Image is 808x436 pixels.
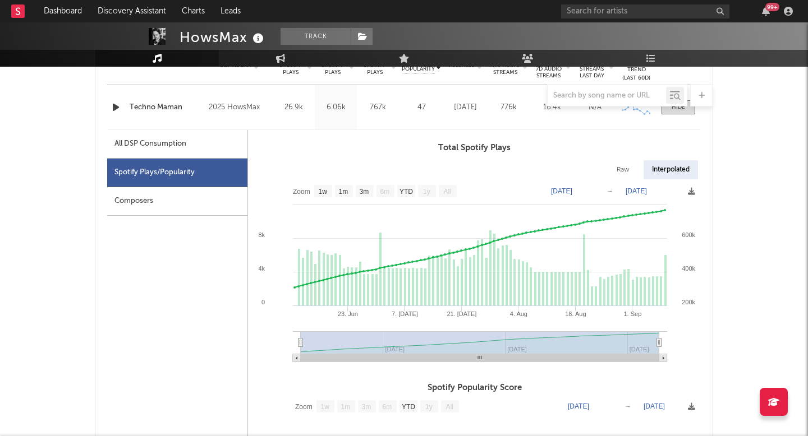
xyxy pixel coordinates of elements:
[248,141,701,155] h3: Total Spotify Plays
[281,28,351,45] button: Track
[321,403,330,411] text: 1w
[261,299,265,305] text: 0
[625,402,631,410] text: →
[447,102,484,113] div: [DATE]
[510,310,527,317] text: 4. Aug
[392,310,418,317] text: 7. [DATE]
[295,403,313,411] text: Zoom
[682,299,695,305] text: 200k
[319,188,328,196] text: 1w
[762,7,770,16] button: 99+
[341,403,351,411] text: 1m
[380,188,390,196] text: 6m
[765,3,779,11] div: 99 +
[360,102,396,113] div: 767k
[576,102,614,113] div: N/A
[402,403,415,411] text: YTD
[446,403,453,411] text: All
[400,188,413,196] text: YTD
[258,265,265,272] text: 4k
[561,4,729,18] input: Search for artists
[565,310,586,317] text: 18. Aug
[258,231,265,238] text: 8k
[447,310,476,317] text: 21. [DATE]
[107,159,247,187] div: Spotify Plays/Popularity
[682,231,695,238] text: 600k
[644,160,698,179] div: Interpolated
[490,102,527,113] div: 776k
[338,310,358,317] text: 23. Jun
[180,28,267,47] div: HowsMax
[551,187,572,195] text: [DATE]
[107,130,247,159] div: All DSP Consumption
[360,188,369,196] text: 3m
[248,381,701,395] h3: Spotify Popularity Score
[293,188,310,196] text: Zoom
[209,101,270,114] div: 2025 HowsMax
[318,102,354,113] div: 6.06k
[682,265,695,272] text: 400k
[533,102,571,113] div: 16.4k
[107,187,247,216] div: Composers
[607,187,613,195] text: →
[548,91,666,100] input: Search by song name or URL
[425,403,433,411] text: 1y
[130,102,203,113] a: Techno Maman
[626,187,647,195] text: [DATE]
[339,188,348,196] text: 1m
[402,102,441,113] div: 47
[362,403,371,411] text: 3m
[608,160,638,179] div: Raw
[443,188,451,196] text: All
[568,402,589,410] text: [DATE]
[114,137,186,151] div: All DSP Consumption
[423,188,430,196] text: 1y
[623,310,641,317] text: 1. Sep
[276,102,312,113] div: 26.9k
[383,403,392,411] text: 6m
[644,402,665,410] text: [DATE]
